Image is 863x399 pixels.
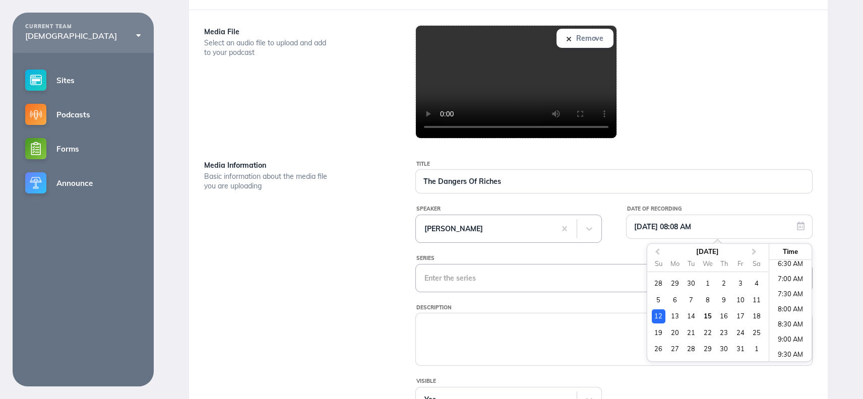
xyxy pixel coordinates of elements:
div: Choose Wednesday, October 8th, 2025 [701,293,714,307]
li: 9:30 AM [769,348,812,363]
div: Tu [685,257,698,271]
div: Fr [733,257,747,271]
a: Forms [13,131,154,166]
div: Choose Saturday, October 11th, 2025 [750,293,763,307]
div: Choose Saturday, November 1st, 2025 [750,342,763,356]
div: Choose Tuesday, October 7th, 2025 [685,293,698,307]
div: Speaker [416,204,602,215]
img: sites-small@2x.png [25,70,46,91]
div: Choose Sunday, October 5th, 2025 [652,293,665,307]
input: New Episode Title [416,170,812,193]
div: Title [416,159,813,170]
div: Choose Monday, September 29th, 2025 [668,277,682,290]
div: Choose Saturday, October 18th, 2025 [750,309,763,323]
li: 8:00 AM [769,303,812,318]
div: Th [717,257,731,271]
div: Visible [416,376,602,387]
img: announce-small@2x.png [25,172,46,193]
div: Choose Wednesday, October 1st, 2025 [701,277,714,290]
div: Choose Wednesday, October 15th, 2025 [701,309,714,323]
div: Choose Wednesday, October 29th, 2025 [701,342,714,356]
div: Choose Sunday, October 12th, 2025 [652,309,665,323]
div: [DATE] [647,248,768,255]
div: Choose Monday, October 27th, 2025 [668,342,682,356]
img: forms-small@2x.png [25,138,46,159]
div: Choose Tuesday, October 28th, 2025 [685,342,698,356]
div: [DEMOGRAPHIC_DATA] [25,31,141,40]
div: Sa [750,257,763,271]
div: Choose Saturday, October 4th, 2025 [750,277,763,290]
div: Choose Monday, October 6th, 2025 [668,293,682,307]
li: 8:30 AM [769,318,812,333]
li: 7:30 AM [769,288,812,303]
div: Media File [204,25,390,38]
button: Previous Month [648,245,664,261]
div: Choose Monday, October 20th, 2025 [668,326,682,340]
div: Series [416,253,813,264]
div: Choose Thursday, October 16th, 2025 [717,309,731,323]
div: Time [772,248,809,255]
div: Basic information about the media file you are uploading [204,172,330,191]
div: Select an audio file to upload and add to your podcast [204,38,330,57]
div: Choose Sunday, October 19th, 2025 [652,326,665,340]
div: Su [652,257,665,271]
li: 9:00 AM [769,333,812,348]
div: Choose Thursday, October 23rd, 2025 [717,326,731,340]
img: icon-close-x-dark@2x.png [567,37,571,41]
div: Choose Friday, October 3rd, 2025 [733,277,747,290]
div: Choose Saturday, October 25th, 2025 [750,326,763,340]
li: 7:00 AM [769,273,812,288]
div: CURRENT TEAM [25,24,141,30]
div: Choose Monday, October 13th, 2025 [668,309,682,323]
button: Remove [557,29,613,48]
div: Choose Tuesday, October 21st, 2025 [685,326,698,340]
div: Choose Friday, October 17th, 2025 [733,309,747,323]
div: Choose Thursday, October 2nd, 2025 [717,277,731,290]
div: Media Information [204,159,390,172]
div: Description [416,302,813,313]
div: Choose Friday, October 24th, 2025 [733,326,747,340]
div: Choose Wednesday, October 22nd, 2025 [701,326,714,340]
a: Podcasts [13,97,154,131]
a: Announce [13,166,154,200]
a: Sites [13,63,154,97]
input: SeriesEnter the series [424,274,426,282]
button: Next Month [747,245,763,261]
div: month 2025-10 [650,276,765,357]
div: Mo [668,257,682,271]
img: podcasts-small@2x.png [25,104,46,125]
div: We [701,257,714,271]
div: Choose Friday, October 31st, 2025 [733,342,747,356]
div: Date of Recording [627,204,813,215]
div: Choose Sunday, September 28th, 2025 [652,277,665,290]
div: Choose Thursday, October 30th, 2025 [717,342,731,356]
div: Choose Friday, October 10th, 2025 [733,293,747,307]
ul: Time [769,260,812,361]
li: 6:30 AM [769,257,812,273]
div: Choose Thursday, October 9th, 2025 [717,293,731,307]
div: Choose Tuesday, September 30th, 2025 [685,277,698,290]
div: Choose Tuesday, October 14th, 2025 [685,309,698,323]
div: Choose Sunday, October 26th, 2025 [652,342,665,356]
